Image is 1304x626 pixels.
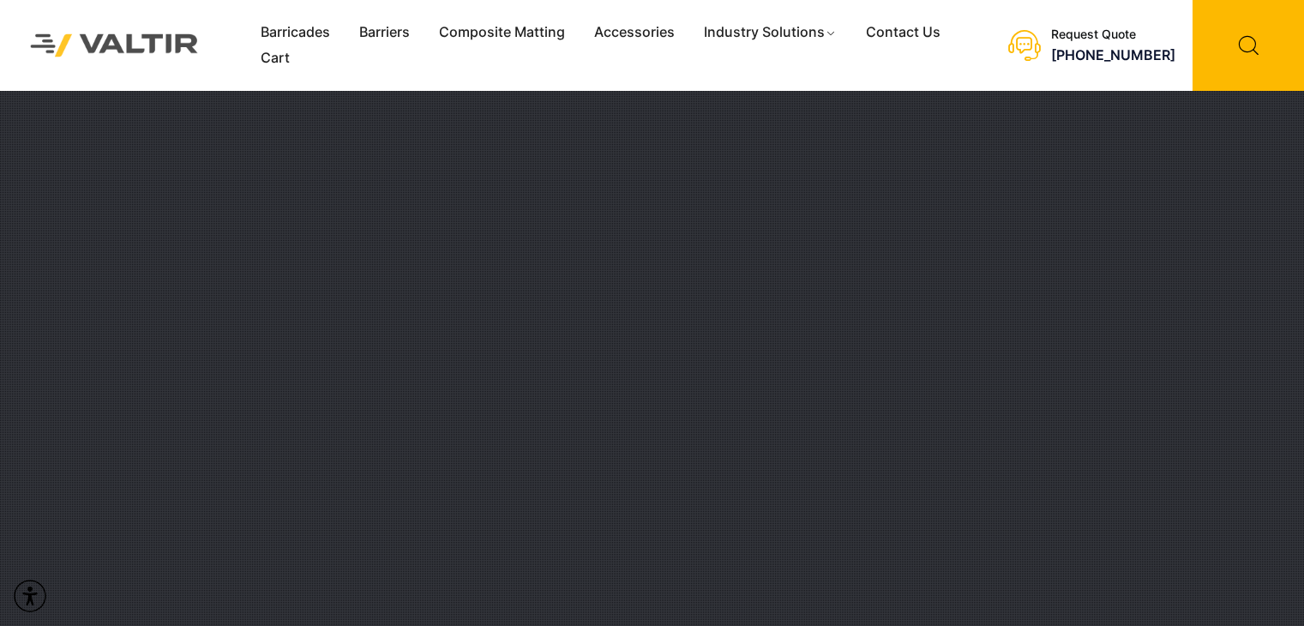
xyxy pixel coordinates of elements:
img: Valtir Rentals [13,16,216,74]
a: Barriers [345,20,424,45]
a: Barricades [246,20,345,45]
a: Composite Matting [424,20,580,45]
a: Contact Us [851,20,955,45]
a: Industry Solutions [689,20,851,45]
a: Accessories [580,20,689,45]
div: Request Quote [1051,27,1175,42]
a: Cart [246,45,304,71]
a: [PHONE_NUMBER] [1051,46,1175,63]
